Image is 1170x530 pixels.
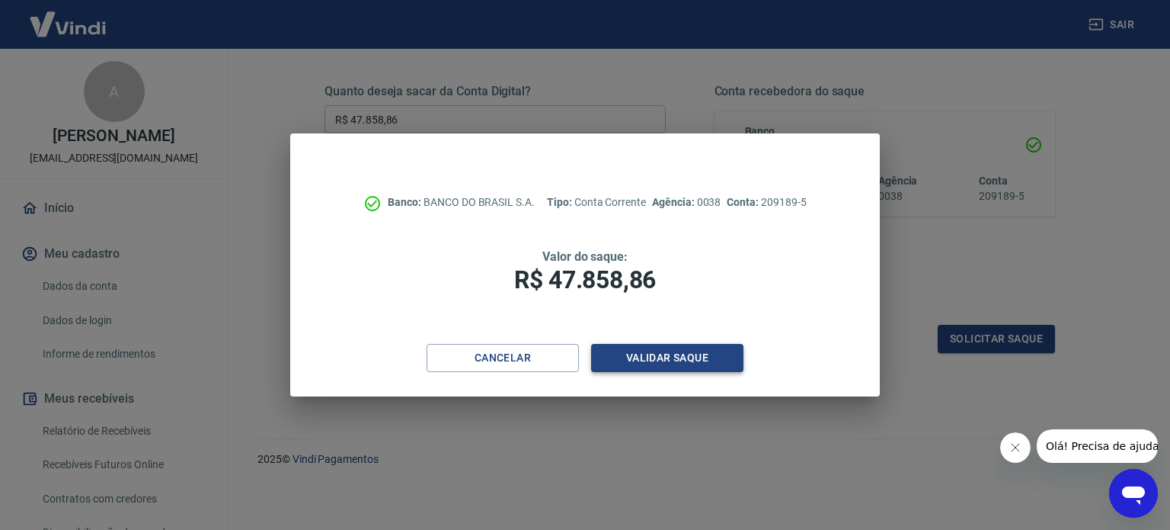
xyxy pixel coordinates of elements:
iframe: Mensagem da empresa [1037,429,1158,463]
p: 209189-5 [727,194,806,210]
span: Valor do saque: [542,249,628,264]
p: BANCO DO BRASIL S.A. [388,194,535,210]
span: Olá! Precisa de ajuda? [9,11,128,23]
p: Conta Corrente [547,194,646,210]
button: Cancelar [427,344,579,372]
span: R$ 47.858,86 [514,265,656,294]
p: 0038 [652,194,721,210]
span: Agência: [652,196,697,208]
span: Banco: [388,196,424,208]
span: Conta: [727,196,761,208]
iframe: Botão para abrir a janela de mensagens [1109,469,1158,518]
span: Tipo: [547,196,574,208]
button: Validar saque [591,344,743,372]
iframe: Fechar mensagem [1000,432,1031,463]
